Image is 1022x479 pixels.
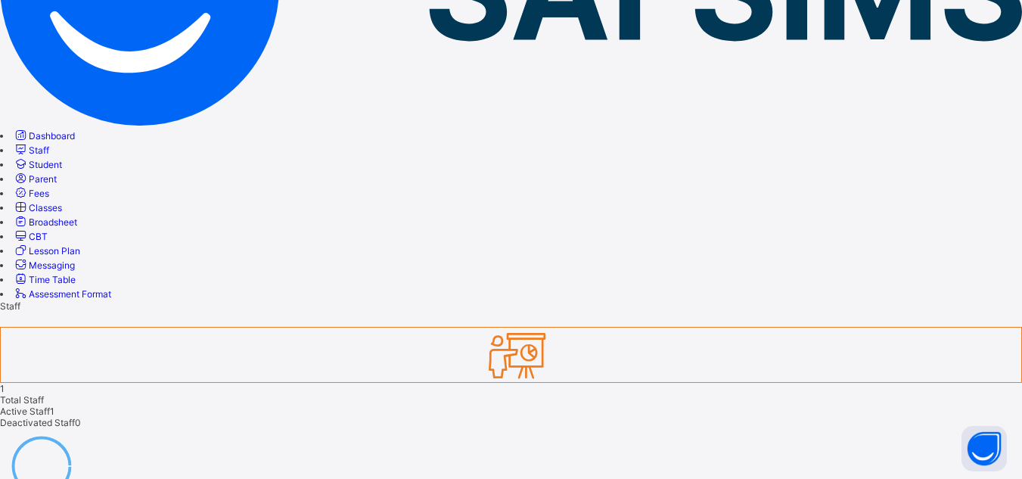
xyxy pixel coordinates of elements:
a: Parent [13,173,57,185]
a: Student [13,159,62,170]
span: Classes [29,202,62,213]
a: Classes [13,202,62,213]
a: Lesson Plan [13,245,80,257]
span: Parent [29,173,57,185]
span: Dashboard [29,130,75,142]
a: Messaging [13,260,75,271]
span: Time Table [29,274,76,285]
a: Staff [13,145,49,156]
a: Dashboard [13,130,75,142]
span: 1 [50,406,54,417]
span: Lesson Plan [29,245,80,257]
span: CBT [29,231,48,242]
span: Student [29,159,62,170]
span: Assessment Format [29,288,111,300]
span: 0 [75,417,81,428]
span: Messaging [29,260,75,271]
span: Fees [29,188,49,199]
a: Assessment Format [13,288,111,300]
a: CBT [13,231,48,242]
button: Open asap [961,426,1007,471]
span: Staff [29,145,49,156]
span: Broadsheet [29,216,77,228]
a: Fees [13,188,49,199]
a: Time Table [13,274,76,285]
a: Broadsheet [13,216,77,228]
